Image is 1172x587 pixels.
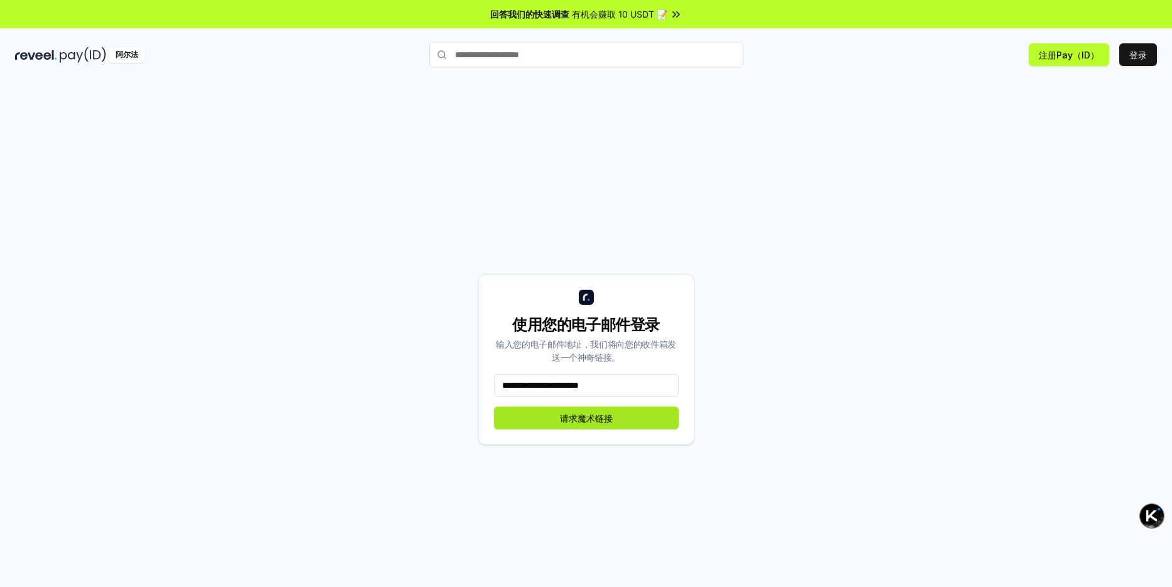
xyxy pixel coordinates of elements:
span: 回答我们的快速调查 [490,8,569,21]
img: reveel_dark [15,47,57,63]
button: 注册Pay（ID） [1029,43,1109,66]
button: 请求魔术链接 [494,407,679,429]
div: 输入您的电子邮件地址，我们将向您的收件箱发送一个神奇链接。 [494,337,679,364]
span: 有机会赚取 10 USDT 📝 [572,8,667,21]
button: 登录 [1119,43,1157,66]
img: logo_small [579,290,594,305]
img: pay_id [60,47,106,63]
div: 使用您的电子邮件登录 [494,315,679,335]
div: 阿尔法 [109,47,145,63]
